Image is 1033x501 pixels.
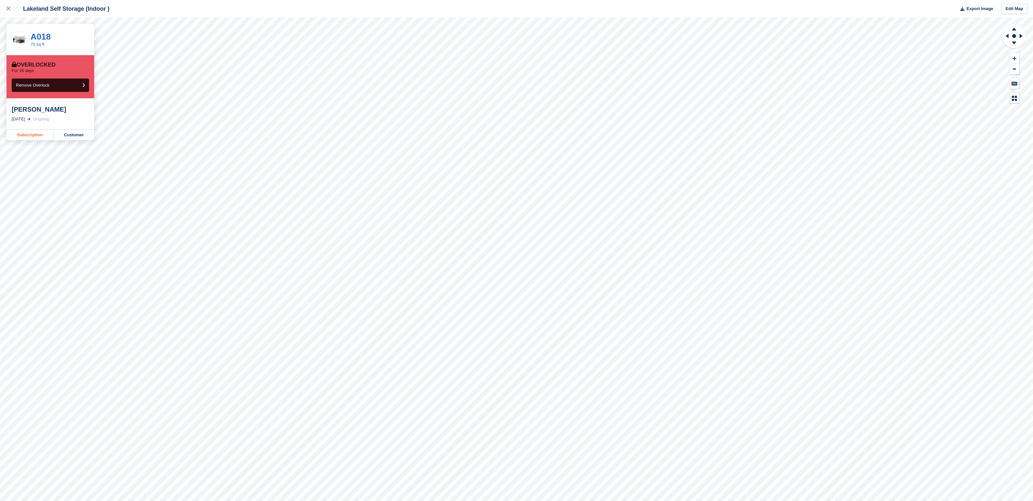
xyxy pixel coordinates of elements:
span: Export Image [966,6,993,12]
div: [PERSON_NAME] [12,105,89,113]
a: A018 [31,32,51,42]
button: Remove Overlock [12,79,89,92]
div: Overlocked [12,62,56,68]
div: Lakeland Self Storage (Indoor ) [17,5,109,13]
button: Map Legend [1010,93,1019,104]
a: Customer [54,130,94,140]
div: Ongoing [33,116,49,122]
a: 75 sq ft [31,42,44,47]
button: Export Image [956,4,993,14]
button: Zoom Out [1010,64,1019,75]
button: Keyboard Shortcuts [1010,78,1019,89]
p: For 16 days [12,68,34,73]
div: [DATE] [12,116,25,122]
a: Subscription [6,130,54,140]
a: Edit Map [1001,4,1028,14]
img: 75.jpg [12,34,27,45]
button: Zoom In [1010,53,1019,64]
span: Remove Overlock [16,83,49,88]
img: arrow-right-light-icn-cde0832a797a2874e46488d9cf13f60e5c3a73dbe684e267c42b8395dfbc2abf.svg [27,118,31,120]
